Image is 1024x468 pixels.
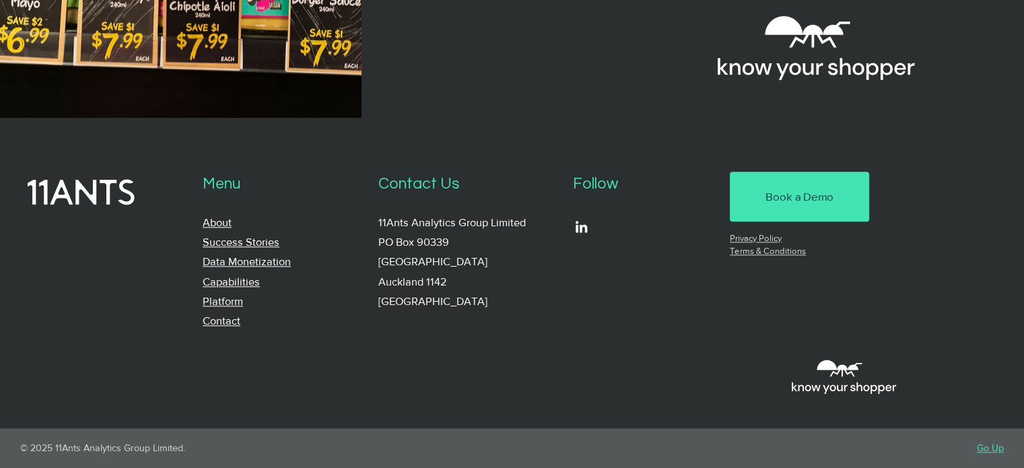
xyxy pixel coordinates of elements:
[20,442,489,453] p: © 2025 11Ants Analytics Group Limited.
[378,172,557,197] p: Contact Us
[765,189,833,205] span: Book a Demo
[573,172,714,197] p: Follow
[730,233,782,243] a: Privacy Policy
[568,275,897,428] iframe: Embedded Content
[573,218,590,235] img: LinkedIn
[977,442,1004,453] a: Go Up
[573,218,590,235] ul: Social Bar
[378,213,557,311] p: 11Ants Analytics Group Limited PO Box 90339 [GEOGRAPHIC_DATA] Auckland 1142 [GEOGRAPHIC_DATA]
[203,296,243,307] a: Platform
[203,236,279,248] a: Success Stories
[203,217,232,228] a: About
[203,315,240,327] a: Contact
[730,246,806,256] a: Terms & Conditions
[203,256,291,267] a: Data Monetization
[203,276,260,288] a: Capabilities
[730,172,869,222] a: Book a Demo
[203,172,363,197] p: Menu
